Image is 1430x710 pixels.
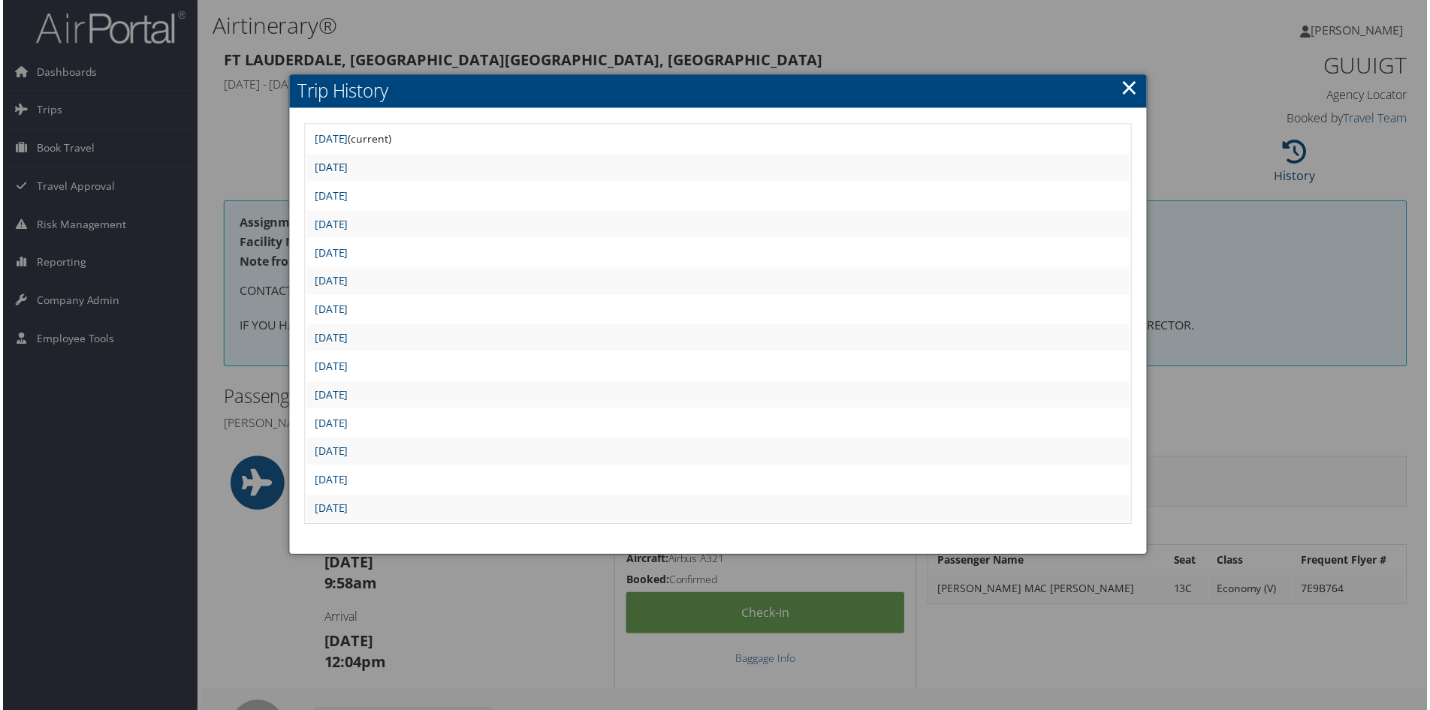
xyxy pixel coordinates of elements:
[312,189,346,203] a: [DATE]
[312,474,346,489] a: [DATE]
[312,132,346,146] a: [DATE]
[312,303,346,317] a: [DATE]
[312,389,346,403] a: [DATE]
[312,360,346,375] a: [DATE]
[312,417,346,432] a: [DATE]
[1123,73,1140,103] a: ×
[312,446,346,460] a: [DATE]
[312,161,346,175] a: [DATE]
[312,246,346,260] a: [DATE]
[312,332,346,346] a: [DATE]
[312,503,346,517] a: [DATE]
[312,218,346,232] a: [DATE]
[288,75,1148,108] h2: Trip History
[305,126,1130,153] td: (current)
[312,275,346,289] a: [DATE]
